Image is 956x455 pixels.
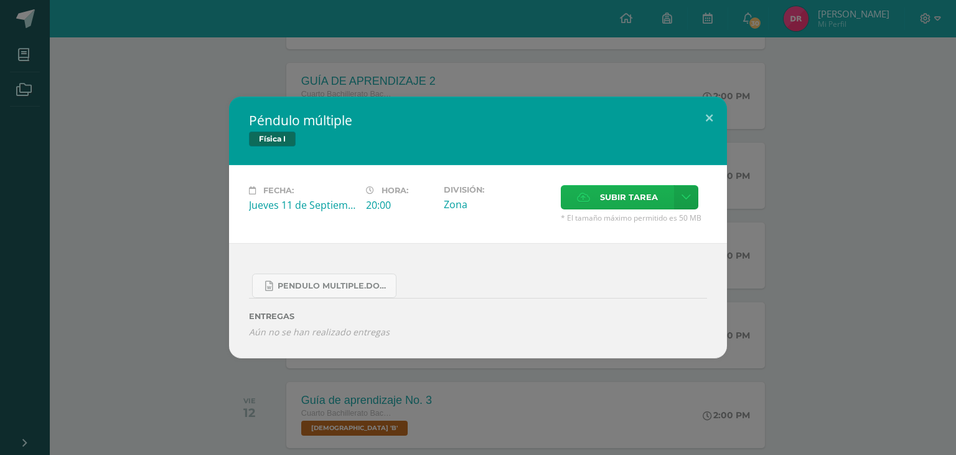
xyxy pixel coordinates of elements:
h2: Péndulo múltiple [249,112,707,129]
span: Pendulo multiple.docx [278,281,390,291]
span: Subir tarea [600,186,658,209]
label: División: [444,185,551,194]
div: Zona [444,198,551,211]
span: Fecha: [263,186,294,195]
span: * El tamaño máximo permitido es 50 MB [561,213,707,223]
div: 20:00 [366,198,434,212]
a: Pendulo multiple.docx [252,274,396,298]
label: ENTREGAS [249,312,707,321]
span: Hora: [382,186,408,195]
i: Aún no se han realizado entregas [249,326,707,338]
div: Jueves 11 de Septiembre [249,198,356,212]
span: Física I [249,132,296,146]
button: Close (Esc) [691,97,727,139]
